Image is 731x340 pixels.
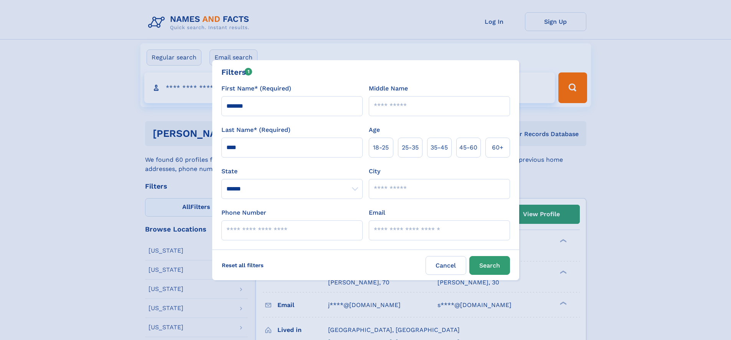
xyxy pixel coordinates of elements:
div: Filters [221,66,252,78]
span: 18‑25 [373,143,389,152]
button: Search [469,256,510,275]
label: Reset all filters [217,256,269,274]
label: Phone Number [221,208,266,217]
label: Last Name* (Required) [221,125,290,135]
label: Cancel [426,256,466,275]
label: Middle Name [369,84,408,93]
span: 35‑45 [431,143,448,152]
span: 60+ [492,143,503,152]
label: Email [369,208,385,217]
label: State [221,167,363,176]
span: 25‑35 [402,143,419,152]
label: First Name* (Required) [221,84,291,93]
span: 45‑60 [459,143,477,152]
label: City [369,167,380,176]
label: Age [369,125,380,135]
